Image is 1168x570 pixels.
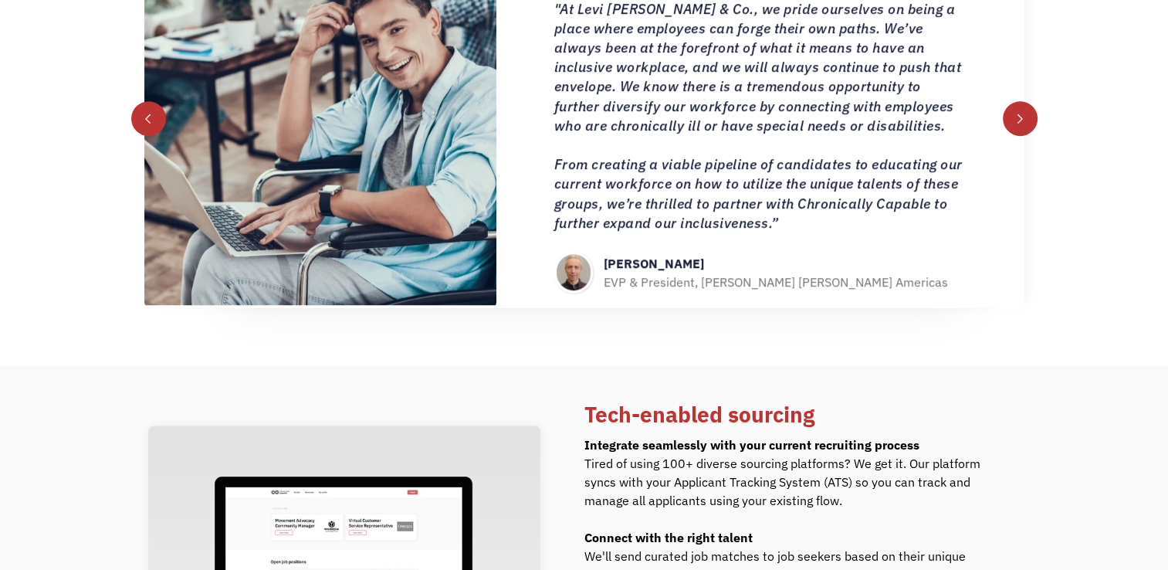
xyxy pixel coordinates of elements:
[1003,101,1038,136] div: next slide
[584,401,997,428] h1: Tech-enabled sourcing
[584,437,919,453] strong: Integrate seamlessly with your current recruiting process ‍
[131,101,166,136] div: previous slide
[604,273,948,291] div: EVP & President, [PERSON_NAME] [PERSON_NAME] Americas
[297,103,344,121] a: open lightbox
[584,530,753,545] strong: Connect with the right talent
[604,256,704,271] strong: [PERSON_NAME]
